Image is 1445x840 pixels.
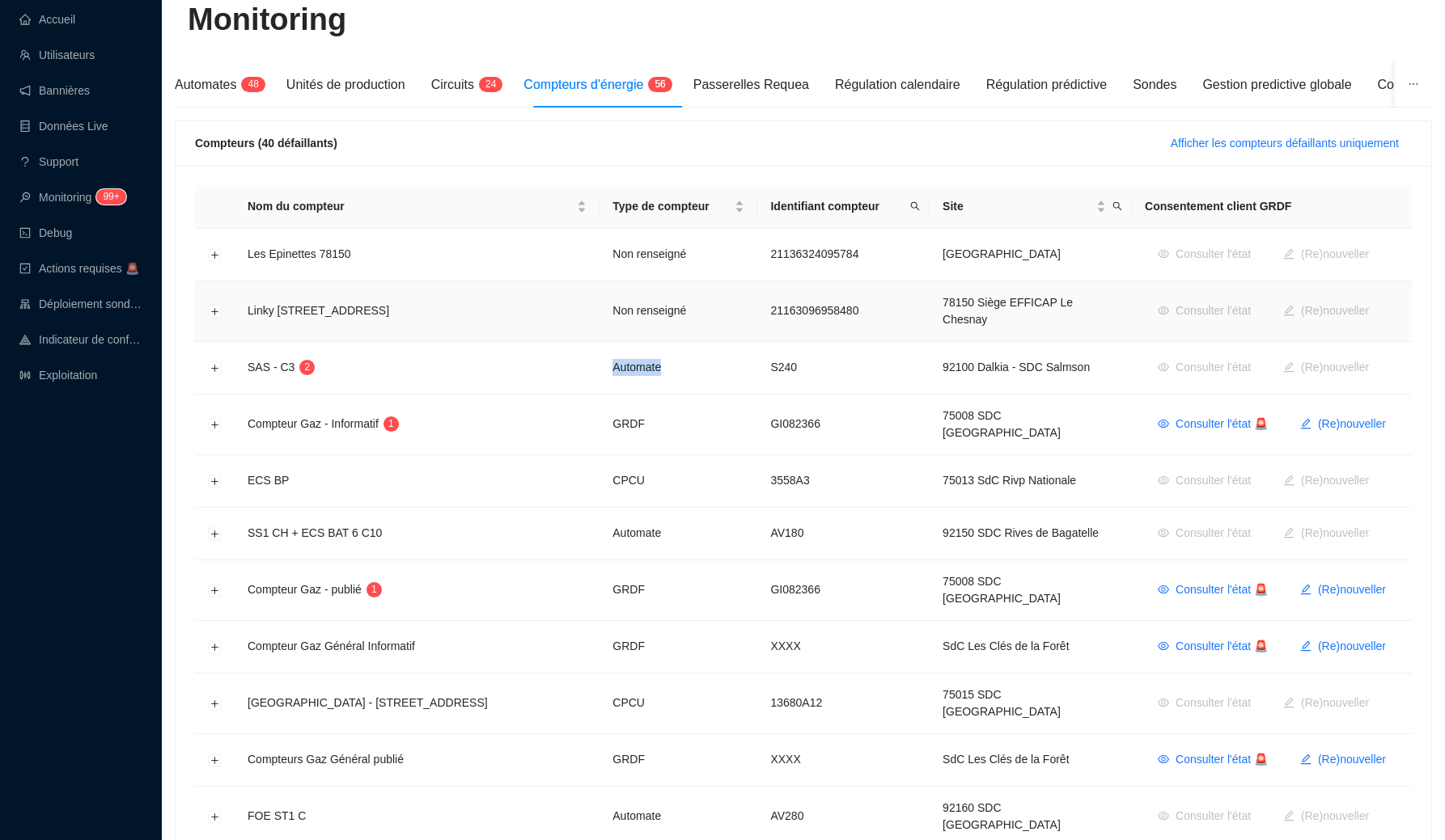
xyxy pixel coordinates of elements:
button: Consulter l'état [1145,690,1264,716]
span: Identifiant compteur [770,198,904,215]
button: (Re)nouveller [1270,355,1382,381]
a: codeDebug [19,226,72,239]
span: 2 [485,78,491,90]
span: search [1112,201,1122,211]
span: Compteurs Gaz Général publié [248,753,404,766]
span: Compteurs (40 défaillants) [195,137,337,150]
span: Actions requises 🚨 [39,262,139,275]
button: (Re)nouveller [1270,468,1382,494]
sup: 128 [96,189,125,205]
button: (Re)nouveller [1287,634,1399,660]
td: XXXX [757,734,930,787]
a: homeAccueil [19,13,75,26]
span: Unités de production [286,78,405,91]
button: Développer la ligne [209,362,222,375]
span: Compteur Gaz Général Informatif [248,639,415,652]
td: GRDF [600,560,757,621]
span: ellipsis [1408,78,1419,90]
td: Automate [600,342,757,395]
span: (Re)nouveller [1318,581,1386,598]
sup: 2 [299,360,315,375]
sup: 1 [383,416,399,432]
span: FOE ST1 C [248,809,306,822]
button: Consulter l'état 🚨 [1145,577,1281,603]
span: 5 [655,78,660,90]
th: Nom du compteur [235,185,600,229]
span: 75013 SdC Rivp Nationale [943,474,1076,487]
button: (Re)nouveller [1287,577,1399,603]
button: Développer la ligne [209,306,222,319]
div: Gestion predictive globale [1202,75,1351,95]
td: 21163096958480 [757,281,930,342]
div: Sondes [1133,75,1176,95]
td: XXXX [757,621,930,673]
a: monitorMonitoring99+ [19,191,121,204]
button: (Re)nouveller [1287,747,1399,773]
h1: Monitoring [188,2,346,39]
a: teamUtilisateurs [19,49,95,61]
a: questionSupport [19,155,78,168]
span: Nom du compteur [248,198,574,215]
a: databaseDonnées Live [19,120,108,133]
button: Consulter l'état [1145,242,1264,268]
span: edit [1300,584,1312,595]
span: 4 [248,78,253,90]
button: Consulter l'état 🚨 [1145,747,1281,773]
a: slidersExploitation [19,369,97,382]
span: 78150 Siège EFFICAP Le Chesnay [943,296,1073,326]
span: Automates [175,78,236,91]
button: (Re)nouveller [1270,521,1382,547]
span: 92150 SDC Rives de Bagatelle [943,526,1099,539]
span: 1 [388,418,394,429]
span: 1 [371,584,377,595]
span: eye [1158,584,1169,595]
td: CPCU [600,455,757,508]
span: Consulter l'état 🚨 [1176,751,1268,768]
span: (Re)nouveller [1318,638,1386,655]
sup: 48 [241,77,265,92]
a: clusterDéploiement sondes [19,298,142,310]
td: GRDF [600,621,757,673]
button: Consulter l'état 🚨 [1145,412,1281,437]
span: (Re)nouveller [1318,416,1386,433]
td: GRDF [600,395,757,455]
span: eye [1158,418,1169,429]
th: Site [930,185,1132,229]
button: Consulter l'état [1145,298,1264,324]
span: Afficher les compteurs défaillants uniquement [1171,135,1399,152]
button: Développer la ligne [209,419,222,432]
span: Les Epinettes 78150 [248,247,351,260]
span: 2 [305,361,311,373]
span: search [910,201,920,211]
button: Afficher les compteurs défaillants uniquement [1158,130,1412,156]
span: Circuits [431,78,474,91]
td: Non renseigné [600,281,757,342]
td: GRDF [600,734,757,787]
span: Site [943,198,1093,215]
button: (Re)nouveller [1287,412,1399,437]
span: Compteurs d'énergie [523,78,643,91]
span: Consulter l'état 🚨 [1176,416,1268,433]
button: (Re)nouveller [1270,804,1382,829]
td: 3558A3 [757,455,930,508]
button: Développer la ligne [209,641,222,654]
a: notificationBannières [19,84,90,97]
button: Développer la ligne [209,528,222,541]
span: Type de compteur [612,198,731,215]
span: Consulter l'état 🚨 [1176,638,1268,655]
sup: 1 [367,582,382,597]
span: (Re)nouveller [1318,751,1386,768]
button: Développer la ligne [209,698,222,711]
td: Automate [600,508,757,560]
button: Développer la ligne [209,475,222,488]
span: SdC Les Clés de la Forêt [943,639,1069,652]
button: Consulter l'état [1145,804,1264,829]
span: 6 [660,78,666,90]
sup: 56 [648,77,672,92]
button: Consulter l'état [1145,521,1264,547]
th: Consentement client GRDF [1132,185,1412,229]
button: (Re)nouveller [1270,298,1382,324]
span: search [1109,195,1125,218]
span: 75015 SDC [GEOGRAPHIC_DATA] [943,688,1061,718]
sup: 24 [479,77,502,92]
